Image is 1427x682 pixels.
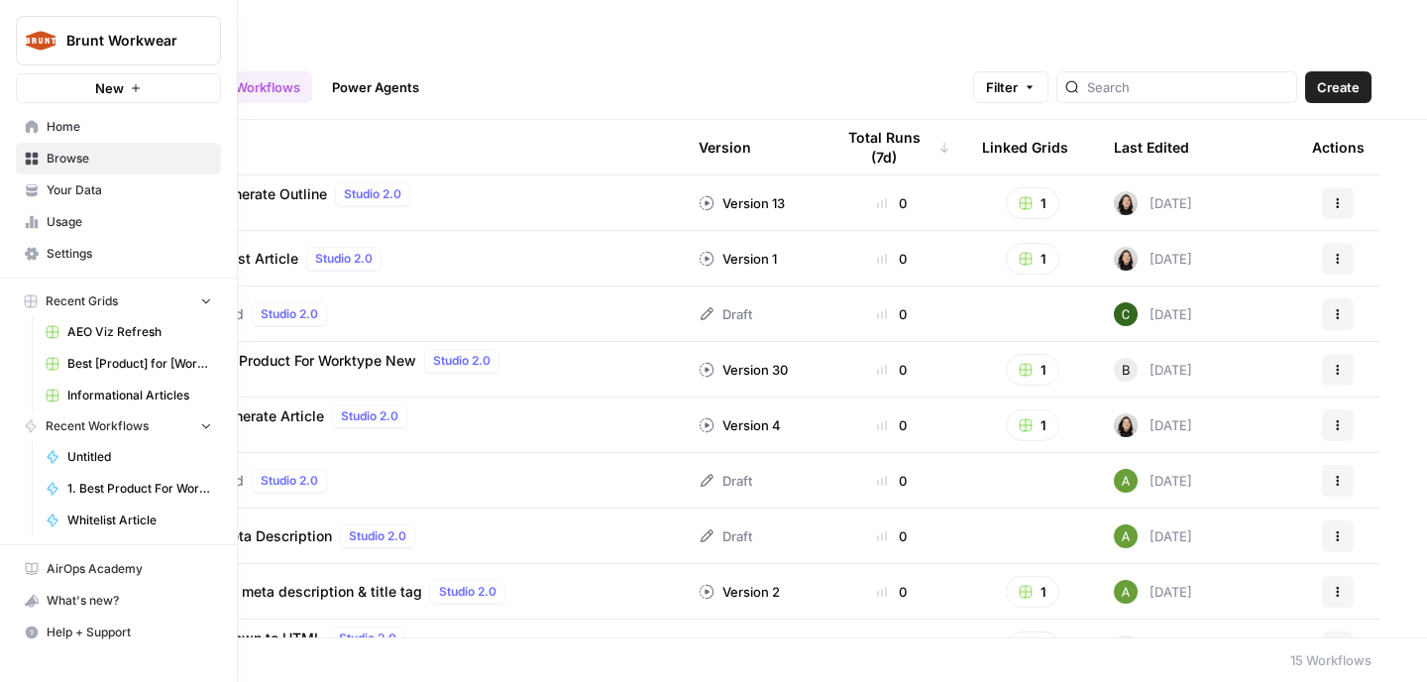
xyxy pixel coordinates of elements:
span: Get Meta Description [191,526,332,546]
span: Studio 2.0 [439,583,496,601]
a: Whitelist ArticleStudio 2.0 [167,247,667,271]
div: Version [699,120,751,174]
button: 1 [1006,243,1059,275]
div: 0 [833,304,950,324]
div: [DATE] [1114,413,1192,437]
span: AEO Viz Refresh [67,323,212,341]
a: Best [Product] for [Worktype] [37,348,221,380]
span: Informational Articles [67,387,212,404]
button: Recent Grids [16,286,221,316]
span: Recent Grids [46,292,118,310]
div: 0 [833,415,950,435]
div: Version 1 [699,249,777,269]
span: New [95,78,124,98]
div: [DATE] [1114,302,1192,326]
div: [DATE] [1114,635,1192,659]
button: 1 [1006,187,1059,219]
span: Best [Product] for [Worktype] [67,355,212,373]
img: nyfqhp7vrleyff9tydoqbt2td0mu [1114,469,1138,493]
span: Untitled [67,448,212,466]
div: [DATE] [1114,580,1192,604]
a: Browse [16,143,221,174]
span: Studio 2.0 [344,185,401,203]
a: UntitledStudio 2.0 [167,469,667,493]
a: Power Agents [320,71,431,103]
img: nyfqhp7vrleyff9tydoqbt2td0mu [1114,524,1138,548]
div: Linked Grids [982,120,1068,174]
a: 3b. Generate ArticleStudio 2.0Tools [167,404,667,446]
a: 3a. Generate OutlineStudio 2.0Tools [167,182,667,224]
a: Your Data [16,174,221,206]
span: Brunt Workwear [66,31,186,51]
span: Studio 2.0 [349,527,406,545]
span: Studio 2.0 [261,305,318,323]
button: 1 [1006,354,1059,386]
img: t5ef5oef8zpw1w4g2xghobes91mw [1114,413,1138,437]
span: 1. Best Product For Worktype New [67,480,212,498]
span: Browse [47,150,212,168]
span: Studio 2.0 [315,250,373,268]
div: [DATE] [1114,524,1192,548]
div: [DATE] [1114,191,1192,215]
button: 1 [1006,409,1059,441]
div: 0 [833,471,950,491]
div: Version 1 [699,637,777,657]
span: Tools [191,428,415,446]
img: t5ef5oef8zpw1w4g2xghobes91mw [1114,191,1138,215]
span: Settings [47,245,212,263]
input: Search [1087,77,1288,97]
a: AEO Viz Refresh [37,316,221,348]
div: Draft [699,304,752,324]
span: Whitelist Article [67,511,212,529]
div: 0 [833,637,950,657]
span: AirOps Academy [47,560,212,578]
div: Last Edited [1114,120,1189,174]
button: 1 [1006,576,1059,608]
span: Your Data [47,181,212,199]
span: Usage [47,213,212,231]
button: What's new? [16,585,221,617]
button: Workspace: Brunt Workwear [16,16,221,65]
a: 1. Best Product For Worktype NewStudio 2.0Tools [167,349,667,391]
div: What's new? [17,586,220,616]
span: Tools [191,373,507,391]
a: UntitledStudio 2.0 [167,302,667,326]
span: 3b. Generate Article [191,406,324,426]
img: nyfqhp7vrleyff9tydoqbt2td0mu [1114,580,1138,604]
img: 14qrvic887bnlg6dzgoj39zarp80 [1114,302,1138,326]
button: Recent Workflows [16,411,221,441]
div: 0 [833,360,950,380]
img: t5ef5oef8zpw1w4g2xghobes91mw [1114,247,1138,271]
a: 1. Best Product For Worktype New [37,473,221,505]
span: Whitelist Article [191,249,298,269]
div: Version 30 [699,360,788,380]
div: Draft [699,526,752,546]
div: Name [167,120,667,174]
a: Home [16,111,221,143]
span: Studio 2.0 [339,629,396,647]
div: 0 [833,193,950,213]
span: Home [47,118,212,136]
div: Version 2 [699,582,780,602]
a: Untitled [37,441,221,473]
span: Tools [191,206,418,224]
div: [DATE] [1114,247,1192,271]
span: B [1122,360,1131,380]
span: 1. Best Product For Worktype New [191,351,416,371]
a: Usage [16,206,221,238]
div: Version 4 [699,415,781,435]
button: 1 [1006,631,1059,663]
div: 15 Workflows [1290,650,1372,670]
a: Whitelist Article [37,505,221,536]
div: [DATE] [1114,469,1192,493]
div: Total Runs (7d) [833,120,950,174]
button: Help + Support [16,617,221,648]
a: Informational Articles [37,380,221,411]
a: Workflows [223,71,312,103]
div: Version 13 [699,193,785,213]
a: AirOps Academy [16,553,221,585]
span: Markdown to HTML [191,628,322,648]
a: Get Meta DescriptionStudio 2.0 [167,524,667,548]
span: Studio 2.0 [433,352,491,370]
div: 0 [833,582,950,602]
